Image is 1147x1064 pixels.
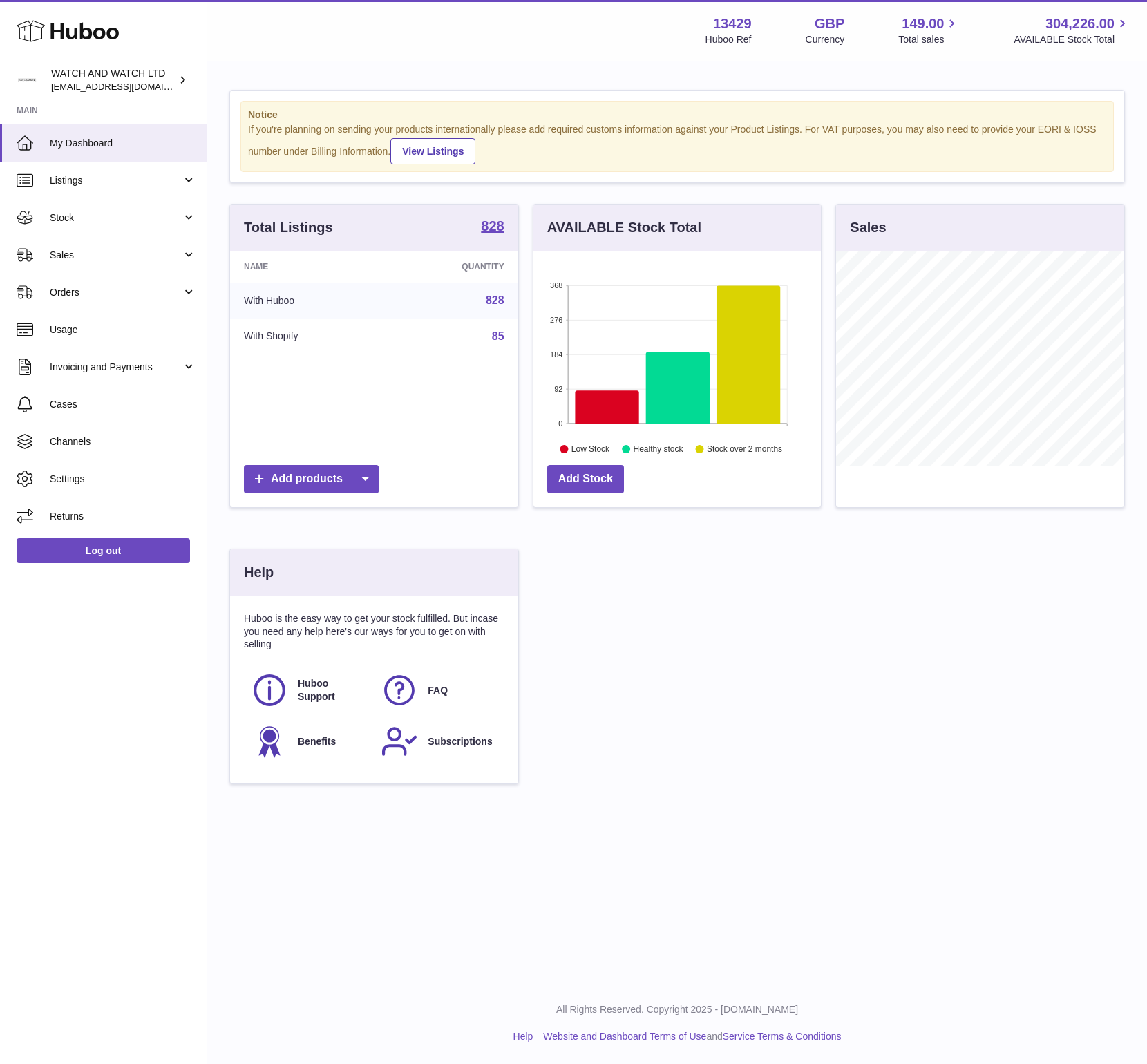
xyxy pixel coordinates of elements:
[218,1003,1136,1016] p: All Rights Reserved. Copyright 2025 - [DOMAIN_NAME]
[554,385,562,393] text: 92
[1045,15,1115,33] span: 304,226.00
[547,465,624,493] a: Add Stock
[50,398,196,411] span: Cases
[898,33,960,46] span: Total sales
[513,1031,533,1042] a: Help
[230,283,386,319] td: With Huboo
[244,218,333,237] h3: Total Listings
[571,444,610,454] text: Low Stock
[543,1031,706,1042] a: Website and Dashboard Terms of Use
[1014,33,1130,46] span: AVAILABLE Stock Total
[244,563,274,582] h3: Help
[547,218,701,237] h3: AVAILABLE Stock Total
[550,281,562,289] text: 368
[538,1030,841,1043] li: and
[17,538,190,563] a: Log out
[1014,15,1130,46] a: 304,226.00 AVAILABLE Stock Total
[51,81,203,92] span: [EMAIL_ADDRESS][DOMAIN_NAME]
[898,15,960,46] a: 149.00 Total sales
[230,251,386,283] th: Name
[550,316,562,324] text: 276
[251,723,367,760] a: Benefits
[50,211,182,225] span: Stock
[381,723,497,760] a: Subscriptions
[50,510,196,523] span: Returns
[428,684,448,697] span: FAQ
[50,249,182,262] span: Sales
[50,361,182,374] span: Invoicing and Payments
[381,672,497,709] a: FAQ
[707,444,782,454] text: Stock over 2 months
[390,138,475,164] a: View Listings
[248,123,1106,164] div: If you're planning on sending your products internationally please add required customs informati...
[251,672,367,709] a: Huboo Support
[481,219,504,233] strong: 828
[244,612,504,652] p: Huboo is the easy way to get your stock fulfilled. But incase you need any help here's our ways f...
[51,67,176,93] div: WATCH AND WATCH LTD
[298,735,336,748] span: Benefits
[298,677,366,703] span: Huboo Support
[50,323,196,336] span: Usage
[705,33,752,46] div: Huboo Ref
[550,350,562,359] text: 184
[428,735,492,748] span: Subscriptions
[386,251,518,283] th: Quantity
[50,174,182,187] span: Listings
[481,219,504,236] a: 828
[50,286,182,299] span: Orders
[723,1031,842,1042] a: Service Terms & Conditions
[50,137,196,150] span: My Dashboard
[850,218,886,237] h3: Sales
[17,70,37,91] img: baris@watchandwatch.co.uk
[633,444,683,454] text: Healthy stock
[248,108,1106,122] strong: Notice
[50,473,196,486] span: Settings
[50,435,196,448] span: Channels
[492,330,504,342] a: 85
[230,319,386,354] td: With Shopify
[806,33,845,46] div: Currency
[815,15,844,33] strong: GBP
[713,15,752,33] strong: 13429
[902,15,944,33] span: 149.00
[558,419,562,428] text: 0
[244,465,379,493] a: Add products
[486,294,504,306] a: 828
